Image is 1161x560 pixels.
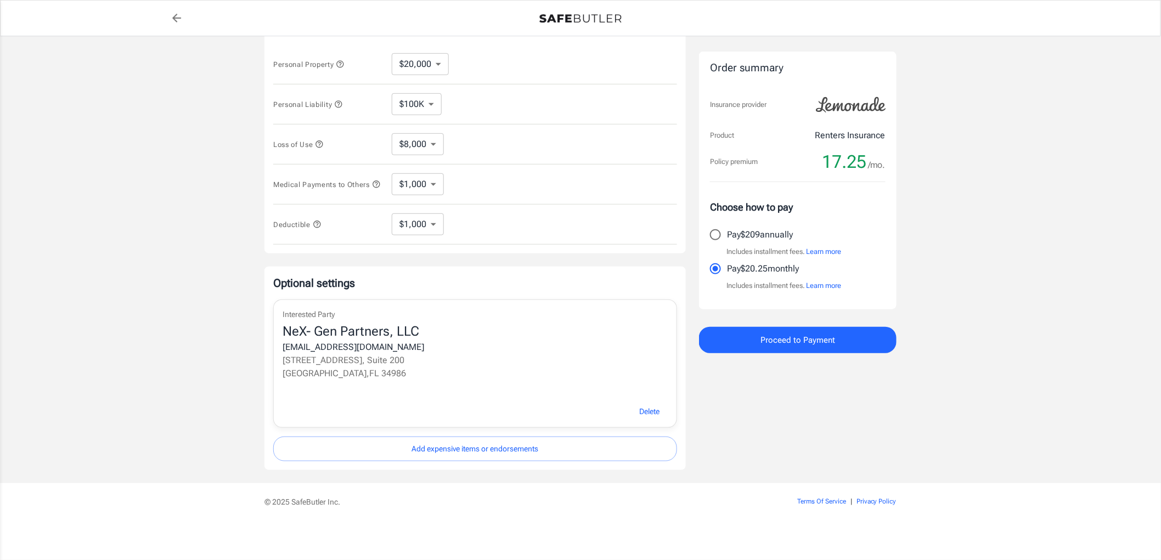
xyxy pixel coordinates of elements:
p: Interested Party [283,309,668,320]
img: Lemonade [810,89,892,120]
p: Insurance provider [710,99,767,110]
button: Learn more [806,280,841,291]
p: [GEOGRAPHIC_DATA] , FL 34986 [283,367,668,380]
p: Includes installment fees. [726,246,841,257]
a: Privacy Policy [856,497,897,505]
a: Terms Of Service [797,497,846,505]
div: NeX- Gen Partners, LLC [283,323,668,341]
a: back to quotes [166,7,188,29]
button: Add expensive items or endorsements [273,437,677,461]
span: | [850,497,852,505]
div: [EMAIL_ADDRESS][DOMAIN_NAME] [283,341,668,354]
span: /mo. [868,157,886,173]
span: Personal Liability [273,100,343,109]
p: Pay $209 annually [727,228,793,241]
span: Delete [639,405,660,418]
button: Learn more [806,246,841,257]
button: Loss of Use [273,138,324,151]
button: Personal Liability [273,98,343,111]
button: Medical Payments to Others [273,178,381,191]
p: Pay $20.25 monthly [727,262,799,275]
p: [STREET_ADDRESS], Suite 200 [283,354,668,367]
p: Choose how to pay [710,200,886,214]
span: Loss of Use [273,140,324,149]
button: Proceed to Payment [699,327,897,353]
p: Renters Insurance [815,129,886,142]
span: Personal Property [273,60,345,69]
div: Order summary [710,60,886,76]
span: Proceed to Payment [760,333,835,347]
p: Optional settings [273,275,677,291]
span: Deductible [273,220,322,229]
p: Product [710,130,734,141]
img: Back to quotes [539,14,622,23]
button: Delete [627,400,672,423]
span: 17.25 [822,151,866,173]
span: Medical Payments to Others [273,180,381,189]
p: Policy premium [710,156,758,167]
button: Deductible [273,218,322,231]
p: © 2025 SafeButler Inc. [264,496,735,507]
button: Personal Property [273,58,345,71]
p: Includes installment fees. [726,280,841,291]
